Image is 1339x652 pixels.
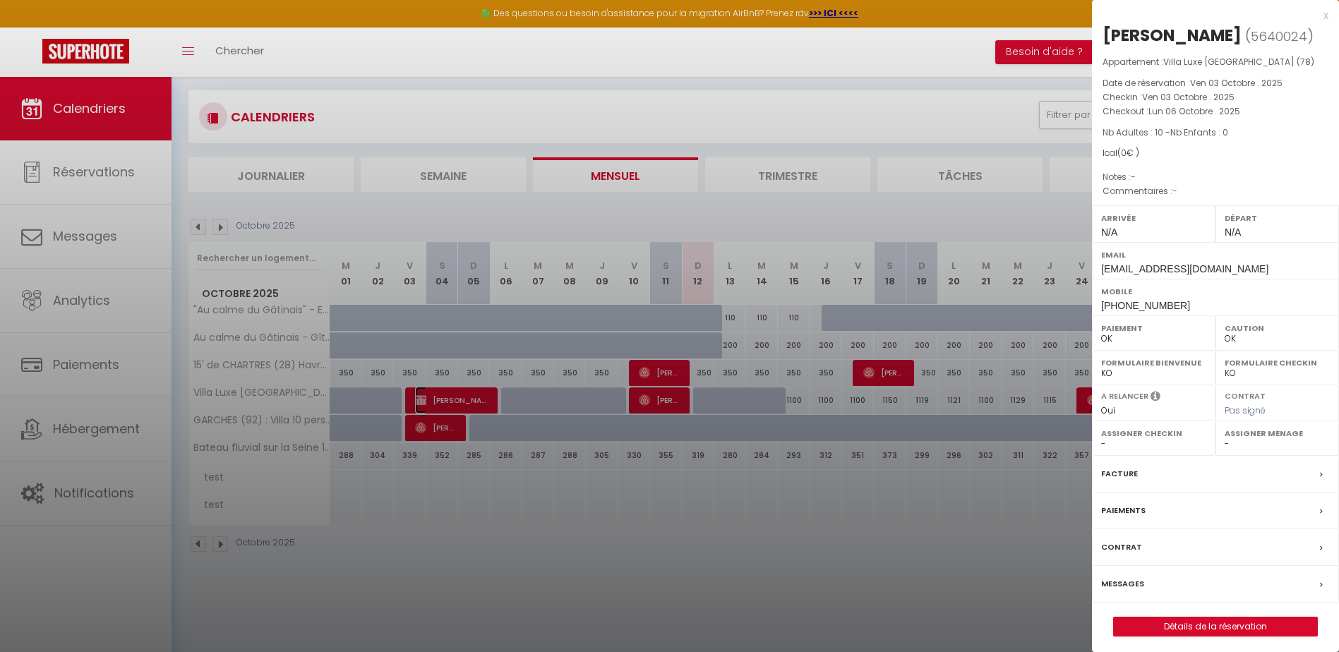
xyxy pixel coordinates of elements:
[1101,211,1206,225] label: Arrivée
[1172,185,1177,197] span: -
[1103,55,1328,69] p: Appartement :
[1113,617,1318,636] button: Détails de la réservation
[1103,170,1328,184] p: Notes :
[1101,540,1142,555] label: Contrat
[1101,284,1330,298] label: Mobile
[1121,147,1127,159] span: 0
[1101,503,1146,518] label: Paiements
[1163,56,1314,68] span: Villa Luxe [GEOGRAPHIC_DATA] (78)
[1225,227,1241,238] span: N/A
[1225,321,1330,335] label: Caution
[1101,263,1268,274] span: [EMAIL_ADDRESS][DOMAIN_NAME]
[1142,91,1235,103] span: Ven 03 Octobre . 2025
[1092,7,1328,24] div: x
[1101,321,1206,335] label: Paiement
[1114,617,1317,636] a: Détails de la réservation
[1225,356,1330,370] label: Formulaire Checkin
[1225,211,1330,225] label: Départ
[1103,126,1228,138] span: Nb Adultes : 10 -
[1131,171,1136,183] span: -
[1101,248,1330,262] label: Email
[1225,426,1330,440] label: Assigner Menage
[1101,466,1138,481] label: Facture
[1148,105,1240,117] span: Lun 06 Octobre . 2025
[1170,126,1228,138] span: Nb Enfants : 0
[1225,390,1266,399] label: Contrat
[1103,90,1328,104] p: Checkin :
[1101,356,1206,370] label: Formulaire Bienvenue
[1101,426,1206,440] label: Assigner Checkin
[1151,390,1160,406] i: Sélectionner OUI si vous souhaiter envoyer les séquences de messages post-checkout
[1103,147,1328,160] div: Ical
[1103,104,1328,119] p: Checkout :
[1117,147,1139,159] span: ( € )
[1103,76,1328,90] p: Date de réservation :
[1251,28,1307,45] span: 5640024
[1101,576,1144,591] label: Messages
[1101,227,1117,238] span: N/A
[1245,26,1314,46] span: ( )
[1225,404,1266,416] span: Pas signé
[1101,300,1190,311] span: [PHONE_NUMBER]
[1103,184,1328,198] p: Commentaires :
[1101,390,1148,402] label: A relancer
[1103,24,1242,47] div: [PERSON_NAME]
[1190,77,1283,89] span: Ven 03 Octobre . 2025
